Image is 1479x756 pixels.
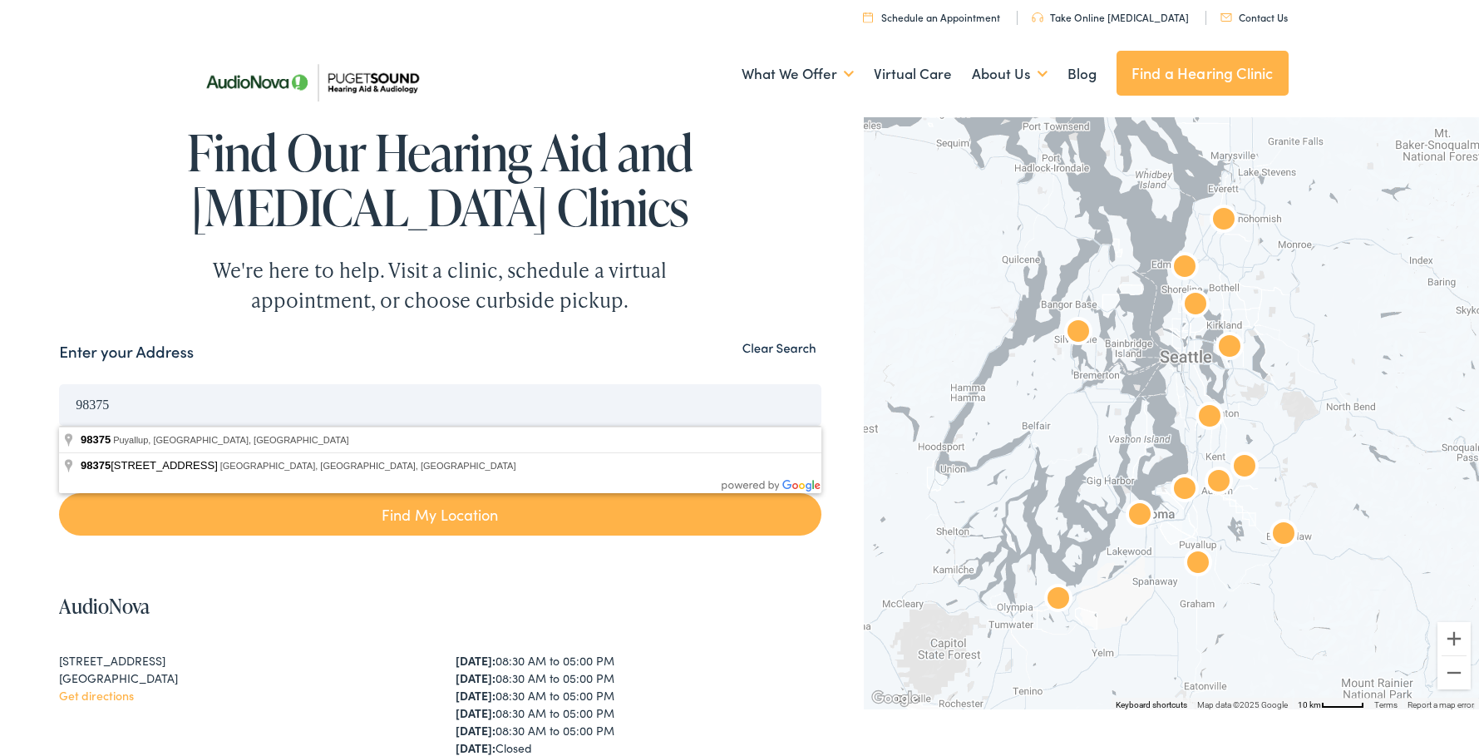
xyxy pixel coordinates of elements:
[81,459,111,472] span: 98375
[220,461,516,471] span: [GEOGRAPHIC_DATA], [GEOGRAPHIC_DATA], [GEOGRAPHIC_DATA]
[742,43,854,105] a: What We Offer
[81,459,220,472] span: [STREET_ADDRESS]
[59,687,134,704] a: Get directions
[456,652,495,669] strong: [DATE]:
[1116,699,1187,711] button: Keyboard shortcuts
[81,433,111,446] span: 98375
[1437,656,1471,689] button: Zoom out
[113,435,348,445] span: Puyallup, [GEOGRAPHIC_DATA], [GEOGRAPHIC_DATA]
[59,670,425,687] div: [GEOGRAPHIC_DATA]
[456,670,495,686] strong: [DATE]:
[456,739,495,756] strong: [DATE]:
[1197,700,1288,709] span: Map data ©2025 Google
[1298,700,1321,709] span: 10 km
[863,10,1000,24] a: Schedule an Appointment
[1264,516,1304,556] div: AudioNova
[737,340,821,356] button: Clear Search
[868,688,923,709] a: Open this area in Google Maps (opens a new window)
[174,255,706,315] div: We're here to help. Visit a clinic, schedule a virtual appointment, or choose curbside pickup.
[863,12,873,22] img: utility icon
[1067,43,1097,105] a: Blog
[1032,12,1043,22] img: utility icon
[1204,201,1244,241] div: Puget Sound Hearing Aid &#038; Audiology by AudioNova
[456,704,495,721] strong: [DATE]:
[1225,448,1265,488] div: AudioNova
[874,43,952,105] a: Virtual Care
[1190,398,1230,438] div: AudioNova
[1032,10,1189,24] a: Take Online [MEDICAL_DATA]
[1293,698,1369,709] button: Map Scale: 10 km per 48 pixels
[59,384,821,426] input: Enter your address or zip code
[1437,622,1471,655] button: Zoom in
[1117,51,1289,96] a: Find a Hearing Clinic
[59,340,194,364] label: Enter your Address
[1058,314,1098,353] div: AudioNova
[868,688,923,709] img: Google
[1165,249,1205,289] div: AudioNova
[1038,581,1078,620] div: AudioNova
[1220,13,1232,22] img: utility icon
[972,43,1048,105] a: About Us
[1210,329,1250,368] div: AudioNova
[456,687,495,704] strong: [DATE]:
[1220,10,1288,24] a: Contact Us
[1408,700,1474,709] a: Report a map error
[456,722,495,739] strong: [DATE]:
[1120,497,1160,536] div: AudioNova
[1178,545,1218,585] div: AudioNova
[59,592,150,620] a: AudioNova
[1176,286,1215,326] div: AudioNova
[1165,471,1205,511] div: AudioNova
[59,493,821,536] a: Find My Location
[59,652,425,670] div: [STREET_ADDRESS]
[1374,700,1398,709] a: Terms (opens in new tab)
[1199,463,1239,503] div: AudioNova
[59,125,821,235] h1: Find Our Hearing Aid and [MEDICAL_DATA] Clinics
